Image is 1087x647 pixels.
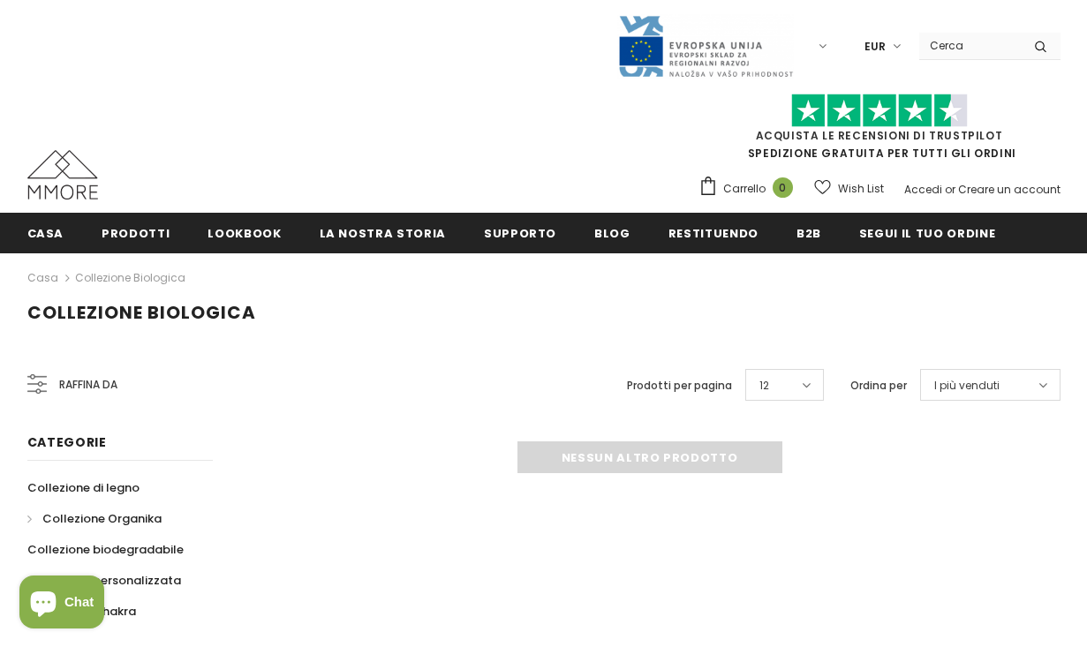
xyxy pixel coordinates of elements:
[27,225,64,242] span: Casa
[919,33,1021,58] input: Search Site
[796,225,821,242] span: B2B
[320,225,446,242] span: La nostra storia
[698,102,1061,161] span: SPEDIZIONE GRATUITA PER TUTTI GLI ORDINI
[796,213,821,252] a: B2B
[756,128,1003,143] a: Acquista le recensioni di TrustPilot
[27,472,140,503] a: Collezione di legno
[617,14,794,79] img: Javni Razpis
[484,225,556,242] span: supporto
[668,225,759,242] span: Restituendo
[594,225,630,242] span: Blog
[27,267,58,289] a: Casa
[27,479,140,496] span: Collezione di legno
[958,182,1061,197] a: Creare un account
[759,377,769,395] span: 12
[698,176,802,202] a: Carrello 0
[42,510,162,527] span: Collezione Organika
[945,182,955,197] span: or
[208,225,281,242] span: Lookbook
[904,182,942,197] a: Accedi
[668,213,759,252] a: Restituendo
[320,213,446,252] a: La nostra storia
[627,377,732,395] label: Prodotti per pagina
[864,38,886,56] span: EUR
[14,576,109,633] inbox-online-store-chat: Shopify online store chat
[859,213,995,252] a: Segui il tuo ordine
[102,225,170,242] span: Prodotti
[27,213,64,252] a: Casa
[27,541,184,558] span: Collezione biodegradabile
[617,38,794,53] a: Javni Razpis
[75,270,185,285] a: Collezione biologica
[27,150,98,199] img: Casi MMORE
[102,213,170,252] a: Prodotti
[27,433,107,451] span: Categorie
[594,213,630,252] a: Blog
[59,375,117,395] span: Raffina da
[27,503,162,534] a: Collezione Organika
[838,180,884,198] span: Wish List
[723,180,766,198] span: Carrello
[27,300,256,325] span: Collezione biologica
[27,534,184,565] a: Collezione biodegradabile
[859,225,995,242] span: Segui il tuo ordine
[814,173,884,204] a: Wish List
[773,177,793,198] span: 0
[791,94,968,128] img: Fidati di Pilot Stars
[27,565,181,596] a: Collezione personalizzata
[27,572,181,589] span: Collezione personalizzata
[934,377,1000,395] span: I più venduti
[484,213,556,252] a: supporto
[850,377,907,395] label: Ordina per
[208,213,281,252] a: Lookbook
